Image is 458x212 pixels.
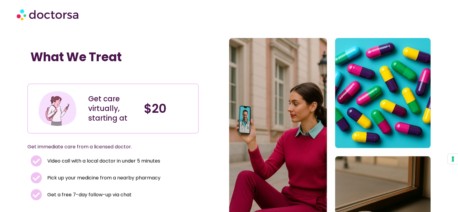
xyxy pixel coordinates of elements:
[38,89,77,128] img: Illustration depicting a young woman in a casual outfit, engaged with her smartphone. She has a p...
[46,157,160,165] span: Video call with a local doctor in under 5 minutes
[144,101,194,116] h4: $20
[46,174,160,182] span: Pick up your medicine from a nearby pharmacy
[30,70,121,78] iframe: Customer reviews powered by Trustpilot
[88,94,138,123] div: Get care virtually, starting at
[448,154,458,164] button: Your consent preferences for tracking technologies
[30,50,196,64] h1: What We Treat
[46,191,132,199] span: Get a free 7-day follow-up via chat
[27,143,184,151] p: Get immediate care from a licensed doctor.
